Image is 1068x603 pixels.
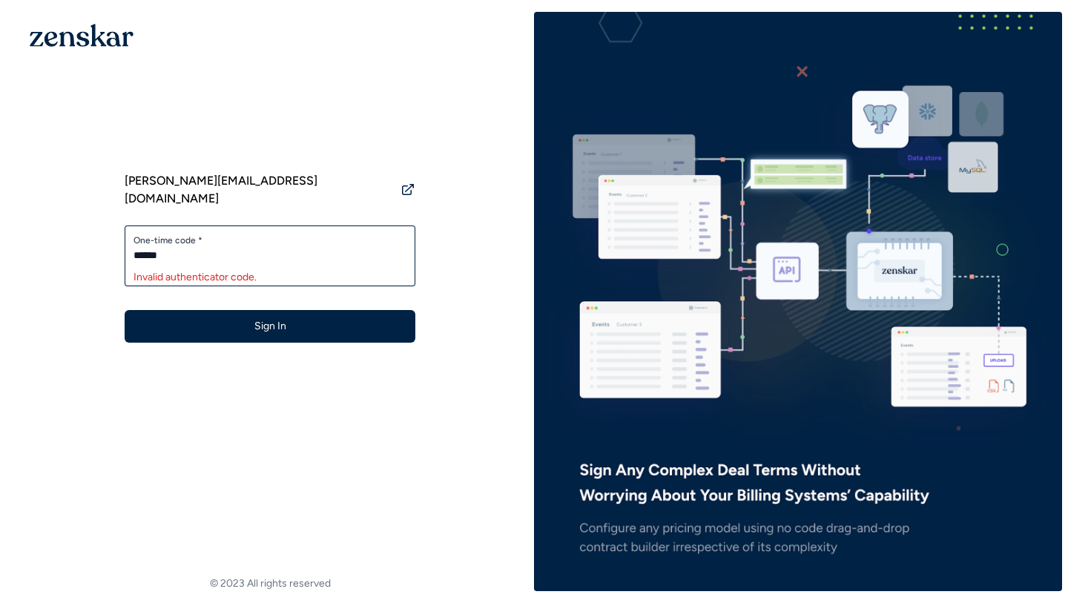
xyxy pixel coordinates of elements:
footer: © 2023 All rights reserved [6,576,534,591]
label: One-time code * [133,234,406,246]
img: 1OGAJ2xQqyY4LXKgY66KYq0eOWRCkrZdAb3gUhuVAqdWPZE9SRJmCz+oDMSn4zDLXe31Ii730ItAGKgCKgCCgCikA4Av8PJUP... [30,24,133,47]
button: Sign In [125,310,415,343]
div: Invalid authenticator code. [133,270,406,285]
span: [PERSON_NAME][EMAIL_ADDRESS][DOMAIN_NAME] [125,172,395,208]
